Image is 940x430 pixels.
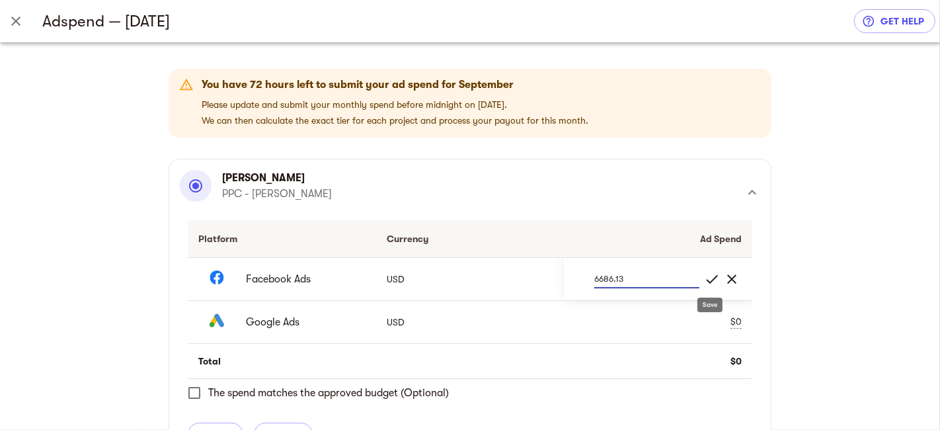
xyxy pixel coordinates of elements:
span: clear [724,271,740,287]
div: Ad Spend [574,231,742,247]
div: You have 72 hours left to submit your ad spend for September [202,77,588,93]
td: USD [376,257,565,300]
span: Facebook Ads [246,271,355,287]
div: [PERSON_NAME]PPC - [PERSON_NAME] [180,170,760,215]
span: check [704,271,720,287]
span: The spend matches the approved budget (Optional) [208,385,449,401]
td: Total [188,344,376,379]
div: $0 [730,315,742,329]
div: Please update and submit your monthly spend before midnight on [DATE]. We can then calculate the ... [202,73,588,134]
div: Currency [387,231,554,247]
p: [PERSON_NAME] [222,170,332,186]
h5: Adspend — [DATE] [42,11,854,32]
a: get help [854,9,935,33]
td: $0 [564,344,752,379]
span: get help [865,13,925,29]
p: PPC - [PERSON_NAME] [222,186,332,202]
button: Cancel [722,269,742,289]
input: Ad Spend [594,269,699,288]
div: Platform [198,231,366,247]
td: USD [376,300,565,343]
span: Google Ads [246,314,355,330]
iframe: Chat Widget [874,366,940,430]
